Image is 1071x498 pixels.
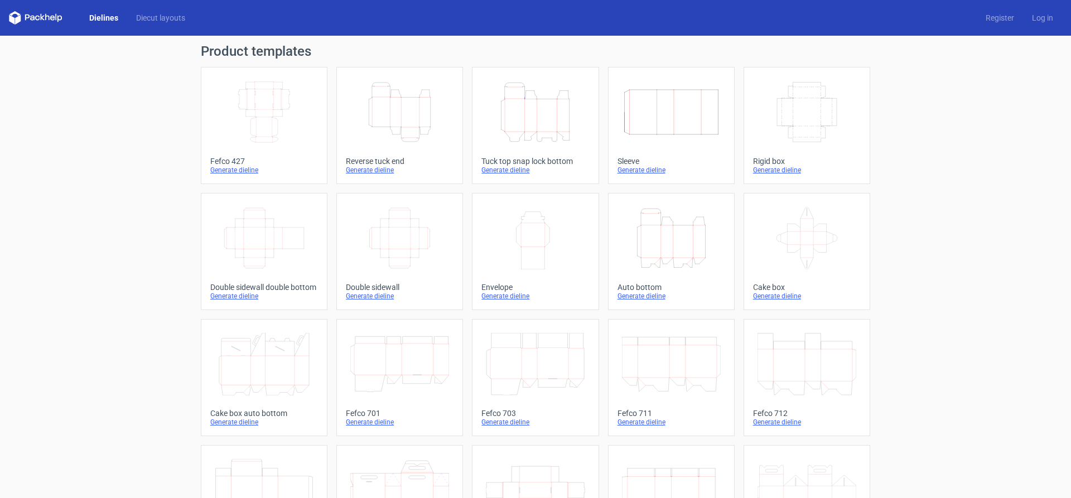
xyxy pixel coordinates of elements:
[481,418,589,427] div: Generate dieline
[346,157,454,166] div: Reverse tuck end
[472,67,599,184] a: Tuck top snap lock bottomGenerate dieline
[481,409,589,418] div: Fefco 703
[80,12,127,23] a: Dielines
[346,409,454,418] div: Fefco 701
[617,409,725,418] div: Fefco 711
[977,12,1023,23] a: Register
[210,409,318,418] div: Cake box auto bottom
[744,193,870,310] a: Cake boxGenerate dieline
[481,292,589,301] div: Generate dieline
[608,193,735,310] a: Auto bottomGenerate dieline
[753,292,861,301] div: Generate dieline
[744,319,870,436] a: Fefco 712Generate dieline
[472,319,599,436] a: Fefco 703Generate dieline
[481,283,589,292] div: Envelope
[346,418,454,427] div: Generate dieline
[1023,12,1062,23] a: Log in
[753,157,861,166] div: Rigid box
[608,319,735,436] a: Fefco 711Generate dieline
[753,283,861,292] div: Cake box
[608,67,735,184] a: SleeveGenerate dieline
[201,193,327,310] a: Double sidewall double bottomGenerate dieline
[201,45,870,58] h1: Product templates
[127,12,194,23] a: Diecut layouts
[617,157,725,166] div: Sleeve
[744,67,870,184] a: Rigid boxGenerate dieline
[201,319,327,436] a: Cake box auto bottomGenerate dieline
[346,292,454,301] div: Generate dieline
[210,418,318,427] div: Generate dieline
[346,166,454,175] div: Generate dieline
[336,319,463,436] a: Fefco 701Generate dieline
[753,166,861,175] div: Generate dieline
[336,193,463,310] a: Double sidewallGenerate dieline
[617,418,725,427] div: Generate dieline
[753,409,861,418] div: Fefco 712
[336,67,463,184] a: Reverse tuck endGenerate dieline
[346,283,454,292] div: Double sidewall
[617,166,725,175] div: Generate dieline
[201,67,327,184] a: Fefco 427Generate dieline
[210,283,318,292] div: Double sidewall double bottom
[617,292,725,301] div: Generate dieline
[210,166,318,175] div: Generate dieline
[481,166,589,175] div: Generate dieline
[210,292,318,301] div: Generate dieline
[210,157,318,166] div: Fefco 427
[481,157,589,166] div: Tuck top snap lock bottom
[753,418,861,427] div: Generate dieline
[617,283,725,292] div: Auto bottom
[472,193,599,310] a: EnvelopeGenerate dieline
